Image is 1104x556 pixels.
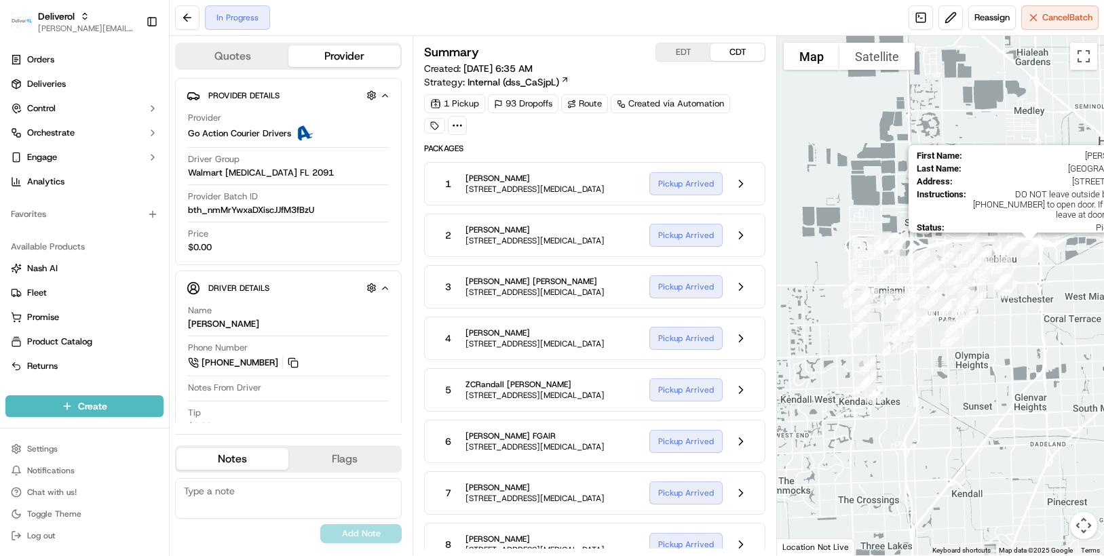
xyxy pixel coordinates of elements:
a: Deliveries [5,73,164,95]
span: [PHONE_NUMBER] [202,357,278,369]
span: Provider [188,112,221,124]
button: Notes [176,448,288,470]
span: [PERSON_NAME] [465,224,605,235]
button: CDT [710,43,765,61]
button: Orchestrate [5,122,164,144]
span: Log out [27,530,55,541]
span: Nash AI [27,262,58,275]
div: 27 [891,286,919,315]
span: Last Name : [917,163,962,174]
div: 55 [946,295,974,323]
div: 32 [837,275,866,303]
div: Location Not Live [777,538,855,555]
button: [PERSON_NAME][EMAIL_ADDRESS][PERSON_NAME][DOMAIN_NAME] [38,23,135,34]
span: Internal (dss_CaSjpL) [468,75,559,89]
span: [DATE] 6:35 AM [463,62,533,75]
span: 8 [445,538,451,551]
button: Notifications [5,461,164,480]
div: 66 [951,285,980,313]
div: 50 [934,293,962,321]
button: Deliverol [38,9,75,23]
a: Powered byPylon [96,336,164,346]
div: 78 [943,262,972,291]
span: Map data ©2025 Google [999,547,1073,554]
button: DeliverolDeliverol[PERSON_NAME][EMAIL_ADDRESS][PERSON_NAME][DOMAIN_NAME] [5,5,140,38]
span: Fleet [27,287,47,299]
div: 34 [847,286,875,315]
span: Driver Group [188,153,240,165]
span: Status : [917,222,945,233]
button: Provider [288,45,400,67]
span: Created: [424,62,533,75]
button: Start new chat [231,134,247,150]
span: 7 [445,486,451,500]
span: Deliveries [27,78,66,90]
div: 62 [907,245,936,273]
span: Instructions : [917,189,966,220]
div: 86 [989,251,1018,279]
button: Create [5,395,164,417]
div: 80 [950,240,978,269]
span: Analytics [27,176,64,188]
button: Map camera controls [1070,512,1097,539]
span: Control [27,102,56,115]
button: Product Catalog [5,331,164,353]
span: Walmart [MEDICAL_DATA] FL 2091 [188,167,334,179]
span: Orchestrate [27,127,75,139]
img: 1736555255976-a54dd68f-1ca7-489b-9aae-adbdc363a1c4 [14,130,38,154]
span: Orders [27,54,54,66]
span: [STREET_ADDRESS][MEDICAL_DATA] [465,338,605,349]
div: Available Products [5,236,164,258]
span: First Name : [917,151,962,161]
span: [PERSON_NAME] [42,247,110,258]
div: Created via Automation [611,94,730,113]
span: Tip [188,407,201,419]
div: 84 [963,248,991,277]
div: 22 [883,233,911,261]
span: Promise [27,311,59,323]
img: Nash [14,14,41,41]
div: 35 [848,299,877,327]
span: [STREET_ADDRESS][MEDICAL_DATA] [465,184,605,195]
span: $0.00 [188,241,212,254]
div: 45 [897,307,926,336]
span: [PERSON_NAME] [PERSON_NAME] [465,276,605,287]
div: 13 [962,218,990,247]
div: 40 [854,366,883,395]
span: Address : [917,176,953,186]
button: Keyboard shortcuts [932,546,991,555]
button: Provider Details [187,84,390,106]
input: Got a question? Start typing here... [35,87,244,102]
div: [PERSON_NAME] [188,318,259,330]
span: Notifications [27,465,75,476]
img: 1736555255976-a54dd68f-1ca7-489b-9aae-adbdc363a1c4 [27,211,38,222]
button: Settings [5,439,164,458]
a: Route [561,94,608,113]
div: 63 [926,247,954,275]
span: Packages [424,143,765,154]
div: 48 [919,286,948,315]
a: Open this area in Google Maps (opens a new window) [780,538,825,555]
div: 💻 [115,304,126,315]
span: Create [78,399,107,413]
button: Nash AI [5,258,164,279]
span: Engage [27,151,57,163]
div: 37 [854,352,882,380]
a: 💻API Documentation [109,298,223,322]
div: Start new chat [61,130,223,143]
div: 93 Dropoffs [488,94,558,113]
span: Driver Details [208,283,269,294]
img: Charles Folsom [14,197,35,219]
img: Google [780,538,825,555]
button: Show street map [784,43,839,70]
span: Knowledge Base [27,303,104,317]
span: • [113,247,117,258]
div: 1 Pickup [424,94,485,113]
button: CancelBatch [1021,5,1099,30]
img: 3776934990710_d1fed792ec724c72f789_72.jpg [28,130,53,154]
div: 81 [948,243,976,272]
a: Promise [11,311,158,323]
